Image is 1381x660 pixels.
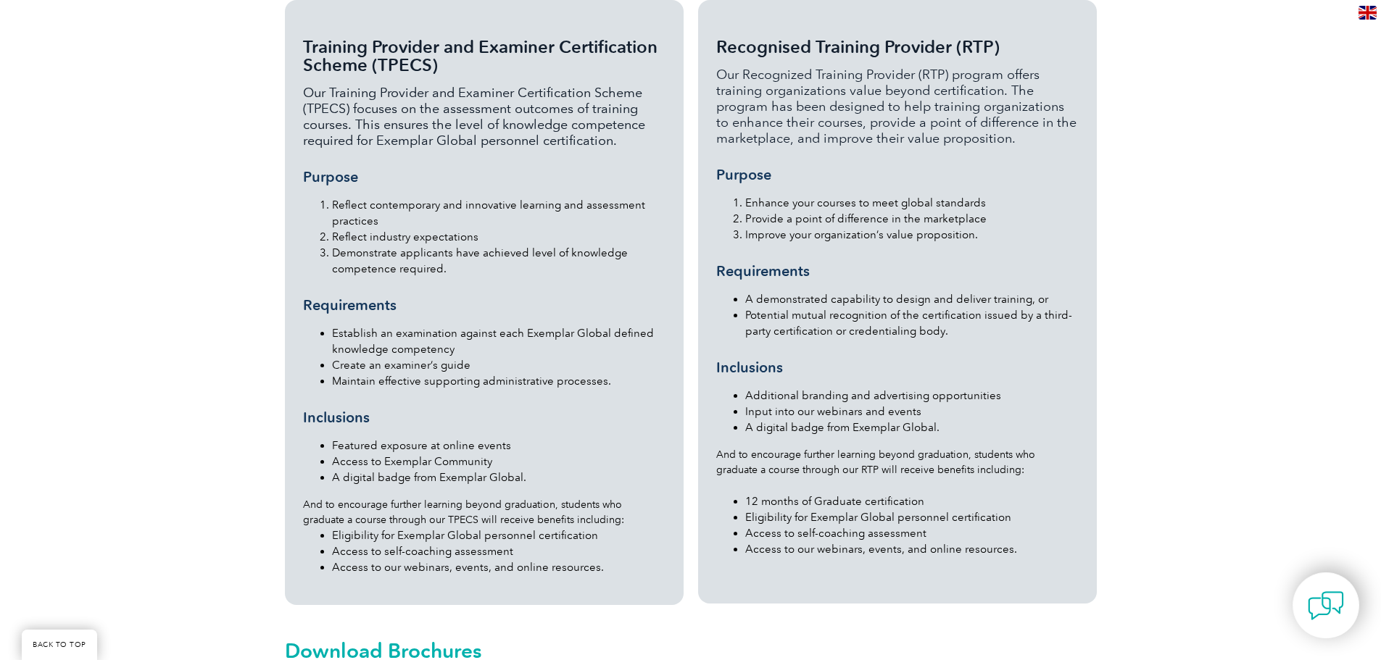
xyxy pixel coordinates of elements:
li: Access to Exemplar Community [332,454,665,469]
li: A digital badge from Exemplar Global. [332,469,665,485]
li: Access to self-coaching assessment [745,525,1079,541]
img: en [1359,6,1377,20]
li: Improve your organization’s value proposition. [745,227,1079,243]
li: Additional branding and advertising opportunities [745,388,1079,404]
h3: Requirements [303,296,665,314]
li: Access to self-coaching assessment [332,543,665,559]
h3: Purpose [716,166,1079,184]
li: Input into our webinars and events [745,404,1079,419]
li: Eligibility for Exemplar Global personnel certification [332,527,665,543]
li: Provide a point of difference in the marketplace [745,211,1079,227]
div: And to encourage further learning beyond graduation, students who graduate a course through our R... [716,18,1079,569]
div: And to encourage further learning beyond graduation, students who graduate a course through our T... [303,18,665,587]
span: Training Provider and Examiner Certification Scheme (TPECS) [303,36,658,75]
p: Our Training Provider and Examiner Certification Scheme (TPECS) focuses on the assessment outcome... [303,85,665,149]
li: Maintain effective supporting administrative processes. [332,373,665,389]
h3: Inclusions [716,359,1079,377]
li: 12 months of Graduate certification [745,493,1079,509]
li: Enhance your courses to meet global standards [745,195,1079,211]
li: Potential mutual recognition of the certification issued by a third-party certification or creden... [745,307,1079,339]
li: Featured exposure at online events [332,438,665,454]
h3: Inclusions [303,409,665,427]
li: Access to our webinars, events, and online resources. [745,541,1079,557]
li: Establish an examination against each Exemplar Global defined knowledge competency [332,325,665,357]
img: contact-chat.png [1308,588,1344,624]
li: Demonstrate applicants have achieved level of knowledge competence required. [332,245,665,277]
li: Access to our webinars, events, and online resources. [332,559,665,575]
li: A demonstrated capability to design and deliver training, or [745,291,1079,307]
li: Create an examiner’s guide [332,357,665,373]
p: Our Recognized Training Provider (RTP) program offers training organizations value beyond certifi... [716,67,1079,146]
h3: Requirements [716,262,1079,280]
li: A digital badge from Exemplar Global. [745,419,1079,435]
li: Eligibility for Exemplar Global personnel certification [745,509,1079,525]
a: BACK TO TOP [22,630,97,660]
span: Recognised Training Provider (RTP) [716,36,1000,57]
li: Reflect contemporary and innovative learning and assessment practices [332,197,665,229]
h3: Purpose [303,168,665,186]
li: Reflect industry expectations [332,229,665,245]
